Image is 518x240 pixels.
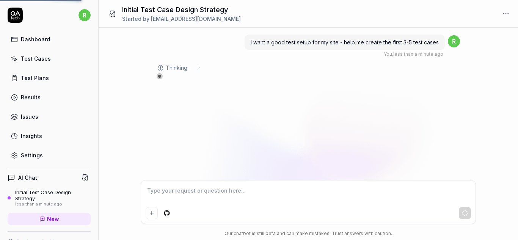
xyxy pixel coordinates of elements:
span: r [448,35,460,47]
span: Thinking [166,64,193,72]
div: Dashboard [21,35,50,43]
span: [EMAIL_ADDRESS][DOMAIN_NAME] [151,16,241,22]
button: Add attachment [146,207,158,219]
div: Initial Test Case Design Strategy [15,189,91,202]
div: Insights [21,132,42,140]
span: New [47,215,59,223]
span: r [78,9,91,21]
a: Settings [8,148,91,163]
a: Results [8,90,91,105]
a: Initial Test Case Design Strategyless than a minute ago [8,189,91,207]
div: Test Plans [21,74,49,82]
span: I want a good test setup for my site - help me create the first 3-5 test cases [251,39,439,45]
h1: Initial Test Case Design Strategy [122,5,241,15]
div: Settings [21,151,43,159]
span: You [384,51,392,57]
h4: AI Chat [18,174,37,182]
div: Started by [122,15,241,23]
div: Results [21,93,41,101]
a: Insights [8,129,91,143]
span: .. [187,64,193,72]
div: , less than a minute ago [384,51,443,58]
button: r [78,8,91,23]
div: Issues [21,113,38,121]
div: Our chatbot is still beta and can make mistakes. Trust answers with caution. [141,230,476,237]
a: Test Plans [8,71,91,85]
a: Dashboard [8,32,91,47]
a: Test Cases [8,51,91,66]
a: New [8,213,91,225]
div: less than a minute ago [15,202,91,207]
div: Test Cases [21,55,51,63]
a: Issues [8,109,91,124]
